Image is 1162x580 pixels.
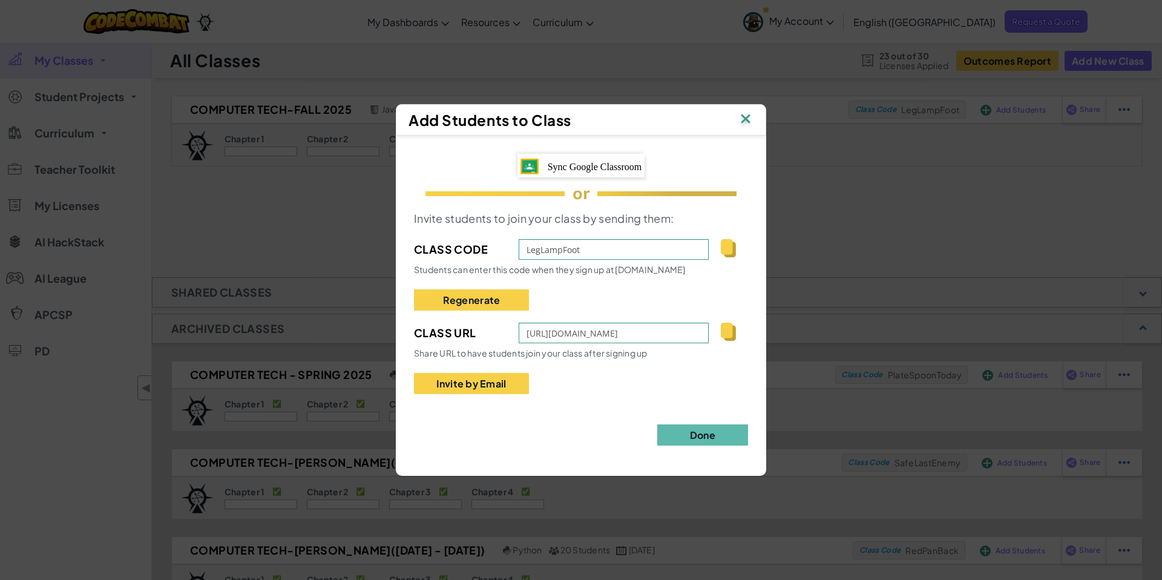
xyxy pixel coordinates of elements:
[414,373,529,394] button: Invite by Email
[414,348,648,358] span: Share URL to have students join your class after signing up
[738,111,753,129] img: IconClose.svg
[721,323,736,341] img: IconCopy.svg
[414,240,507,259] span: Class Code
[548,162,642,172] span: Sync Google Classroom
[657,424,748,446] button: Done
[721,239,736,257] img: IconCopy.svg
[520,159,539,174] img: IconGoogleClassroom.svg
[573,183,590,203] span: or
[414,264,686,275] span: Students can enter this code when they sign up at [DOMAIN_NAME]
[414,324,507,342] span: Class Url
[409,111,571,129] span: Add Students to Class
[414,289,529,311] button: Regenerate
[414,211,674,225] span: Invite students to join your class by sending them:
